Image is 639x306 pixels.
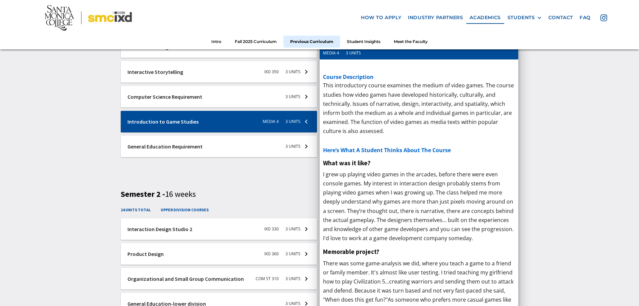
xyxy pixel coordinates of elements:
[161,207,209,213] h4: upper division courses
[45,5,132,31] img: Santa Monica College - SMC IxD logo
[205,35,228,48] a: Intro
[323,170,515,243] p: I grew up playing video games in the arcades, before there were even console games. My interest i...
[508,15,542,20] div: STUDENTS
[340,35,387,48] a: Student Insights
[545,11,576,24] a: contact
[600,14,607,21] img: icon - instagram
[121,189,518,199] h3: Semester 2 -
[405,11,466,24] a: industry partners
[466,11,504,24] a: Academics
[508,15,535,20] div: STUDENTS
[165,189,196,199] span: 16 weeks
[228,35,283,48] a: Fall 2025 Curriculum
[358,11,405,24] a: how to apply
[121,207,151,213] h4: 14 units total
[283,35,340,48] a: Previous Curriculum
[387,35,434,48] a: Meet the Faculty
[576,11,594,24] a: faq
